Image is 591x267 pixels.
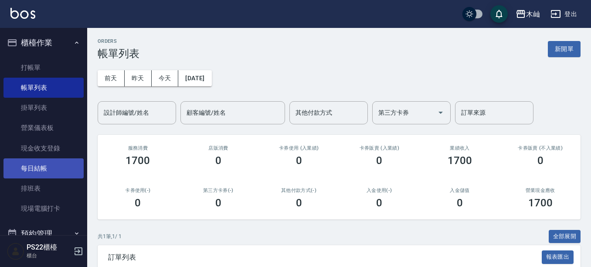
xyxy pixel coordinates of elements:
[3,158,84,178] a: 每日結帳
[549,230,581,243] button: 全部展開
[526,9,540,20] div: 木屾
[3,31,84,54] button: 櫃檯作業
[3,138,84,158] a: 現金收支登錄
[178,70,211,86] button: [DATE]
[510,188,570,193] h2: 營業現金應收
[108,145,168,151] h3: 服務消費
[512,5,543,23] button: 木屾
[296,197,302,209] h3: 0
[98,38,139,44] h2: ORDERS
[547,6,581,22] button: 登出
[98,70,125,86] button: 前天
[215,154,221,167] h3: 0
[135,197,141,209] h3: 0
[27,243,71,252] h5: PS22櫃檯
[542,253,574,261] a: 報表匯出
[3,58,84,78] a: 打帳單
[3,78,84,98] a: 帳單列表
[350,188,409,193] h2: 入金使用(-)
[430,145,490,151] h2: 業績收入
[510,145,570,151] h2: 卡券販賣 (不入業績)
[3,199,84,219] a: 現場電腦打卡
[98,48,139,60] h3: 帳單列表
[189,145,248,151] h2: 店販消費
[434,106,448,120] button: Open
[430,188,490,193] h2: 入金儲值
[189,188,248,193] h2: 第三方卡券(-)
[537,154,543,167] h3: 0
[7,243,24,260] img: Person
[448,154,472,167] h3: 1700
[10,8,35,19] img: Logo
[269,145,329,151] h2: 卡券使用 (入業績)
[3,98,84,118] a: 掛單列表
[376,197,382,209] h3: 0
[126,154,150,167] h3: 1700
[3,118,84,138] a: 營業儀表板
[548,41,581,57] button: 新開單
[125,70,152,86] button: 昨天
[350,145,409,151] h2: 卡券販賣 (入業績)
[3,222,84,245] button: 預約管理
[3,178,84,199] a: 排班表
[376,154,382,167] h3: 0
[27,252,71,260] p: 櫃台
[296,154,302,167] h3: 0
[542,250,574,264] button: 報表匯出
[108,188,168,193] h2: 卡券使用(-)
[548,44,581,53] a: 新開單
[269,188,329,193] h2: 其他付款方式(-)
[528,197,553,209] h3: 1700
[152,70,179,86] button: 今天
[215,197,221,209] h3: 0
[108,253,542,262] span: 訂單列表
[98,233,122,240] p: 共 1 筆, 1 / 1
[457,197,463,209] h3: 0
[490,5,508,23] button: save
